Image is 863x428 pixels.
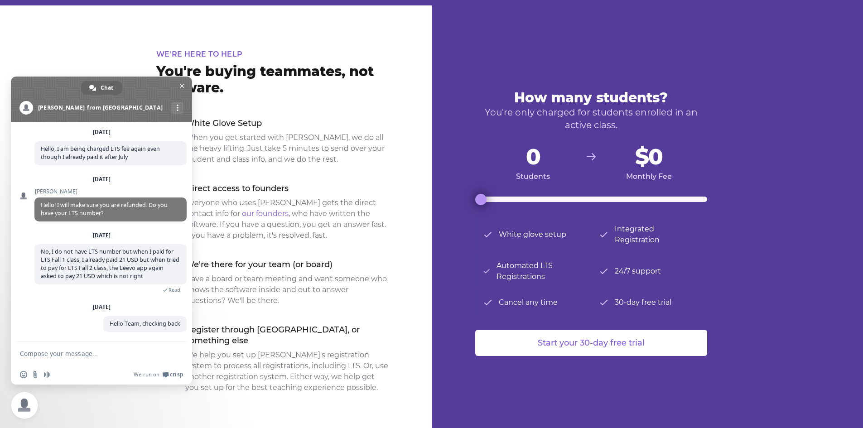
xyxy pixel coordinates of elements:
span: Everyone who uses [PERSON_NAME] gets the direct contact info for , who have written the software.... [185,198,386,240]
span: Insert an emoji [20,371,27,378]
p: White Glove Setup [185,118,388,129]
span: 30-day free trial [615,297,671,308]
a: We run onCrisp [134,371,183,378]
span: White glove setup [499,229,566,240]
p: How many students? [475,90,707,106]
p: Direct access to founders [185,183,388,194]
span: Hello! I will make sure you are refunded. Do you have your LTS number? [41,201,168,217]
a: Chat [81,81,122,95]
p: Register through [GEOGRAPHIC_DATA], or something else [185,324,388,346]
span: Chat [101,81,113,95]
p: You're only charged for students enrolled in an active class. [475,106,707,131]
span: Audio message [43,371,51,378]
div: [DATE] [93,177,111,182]
textarea: Compose your message... [20,342,165,365]
span: 0 [475,146,591,168]
div: [DATE] [93,304,111,310]
span: Crisp [170,371,183,378]
div: [DATE] [93,130,111,135]
span: Students [475,171,591,182]
span: [PERSON_NAME] [34,188,187,195]
span: Integrated Registration [615,224,700,245]
span: No, I do not have LTS number but when I paid for LTS Fall 1 class, I already paid 21 USD but when... [41,248,179,280]
span: Cancel any time [499,297,558,308]
span: $0 [591,146,707,168]
span: We run on [134,371,159,378]
p: You're buying teammates, not software. [156,63,388,96]
a: our founders [242,209,289,218]
span: Read [169,287,180,293]
dd: When you get started with [PERSON_NAME], we do all the heavy lifting. Just take 5 minutes to send... [185,132,388,165]
span: Monthly Fee [591,171,707,182]
span: Hello, I am being charged LTS fee again even though I already paid it after July [41,145,160,161]
p: We're there for your team (or board) [185,259,388,270]
span: Close chat [177,81,187,91]
dd: We help you set up [PERSON_NAME]'s registration system to process all registrations, including LT... [185,350,388,393]
span: Hello Team, checking back [110,320,180,327]
h2: We're here to help [156,49,388,60]
a: Close chat [11,392,38,419]
button: Start your 30-day free trial [475,330,707,356]
dd: Have a board or team meeting and want someone who knows the software inside and out to answer que... [185,274,388,306]
div: [DATE] [93,233,111,238]
span: 24/7 support [615,266,661,277]
span: Automated LTS Registrations [497,260,583,282]
span: Send a file [32,371,39,378]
